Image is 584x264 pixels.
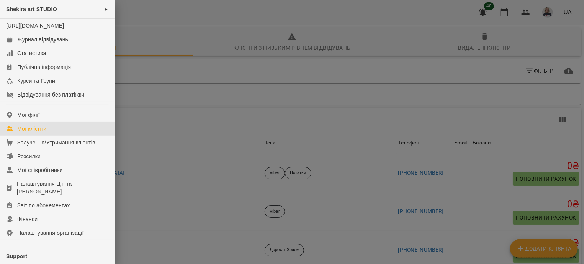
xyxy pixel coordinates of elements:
[6,23,64,29] a: [URL][DOMAIN_NAME]
[6,253,108,260] p: Support
[17,91,84,98] div: Відвідування без платіжки
[17,229,84,237] div: Налаштування організації
[17,111,40,119] div: Мої філії
[17,152,41,160] div: Розсилки
[17,49,46,57] div: Статистика
[17,215,38,223] div: Фінанси
[17,36,68,43] div: Журнал відвідувань
[17,166,63,174] div: Мої співробітники
[17,77,55,85] div: Курси та Групи
[17,139,95,146] div: Залучення/Утримання клієнтів
[104,6,108,12] span: ►
[17,202,70,209] div: Звіт по абонементах
[17,180,108,195] div: Налаштування Цін та [PERSON_NAME]
[17,63,71,71] div: Публічна інформація
[6,6,57,12] span: Shekira art STUDIO
[17,125,46,133] div: Мої клієнти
